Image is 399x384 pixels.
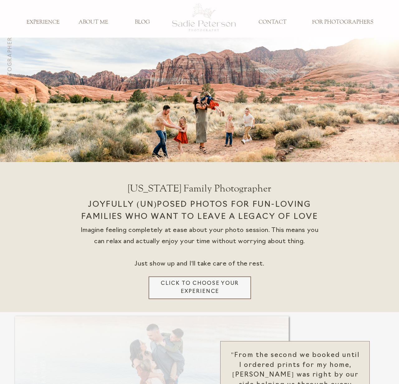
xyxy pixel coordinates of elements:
[252,19,293,26] a: CONTACT
[308,19,378,26] a: FOR PHOTOGRAPHERS
[22,19,64,26] a: EXPERIENCE
[87,183,313,201] h1: [US_STATE] Family Photographer
[6,35,12,153] h3: [US_STATE] Family Photographer
[80,225,319,276] div: Imagine feeling completely at ease about your photo session. This means you can relax and actuall...
[72,199,327,233] h2: joyfully (un)posed photos for fun-loving families who want to leave a legacy of love
[73,19,114,26] a: ABOUT ME
[122,19,163,26] a: BLOG
[156,280,244,296] a: Click to choose your experience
